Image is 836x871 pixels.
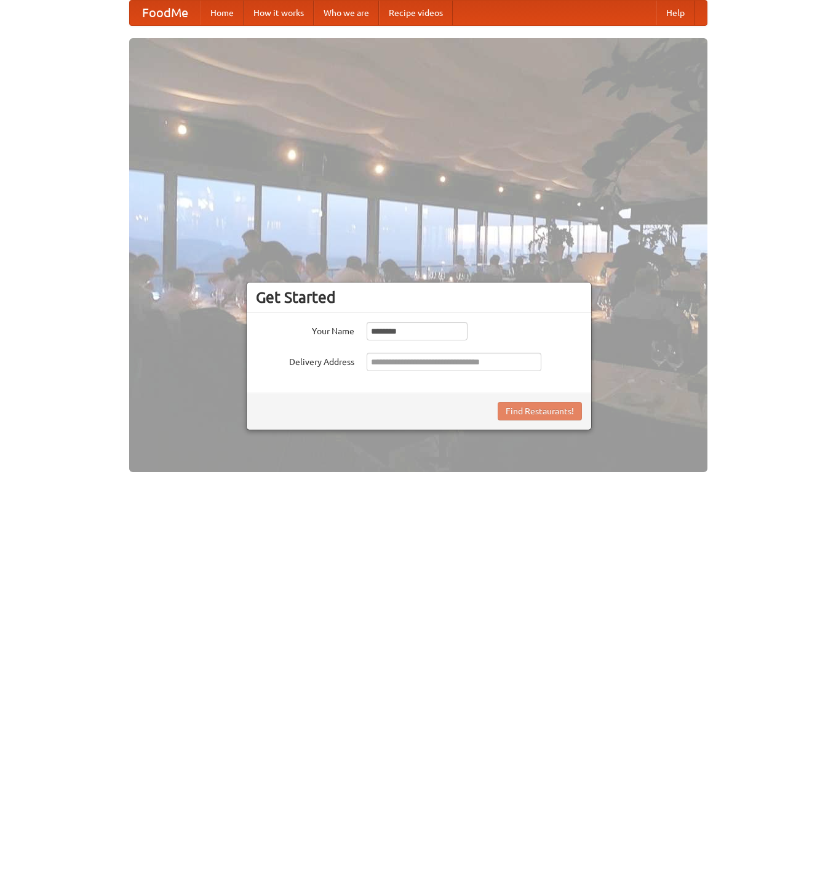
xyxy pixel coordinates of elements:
[130,1,201,25] a: FoodMe
[314,1,379,25] a: Who we are
[379,1,453,25] a: Recipe videos
[201,1,244,25] a: Home
[256,322,354,337] label: Your Name
[256,353,354,368] label: Delivery Address
[256,288,582,307] h3: Get Started
[498,402,582,420] button: Find Restaurants!
[656,1,695,25] a: Help
[244,1,314,25] a: How it works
